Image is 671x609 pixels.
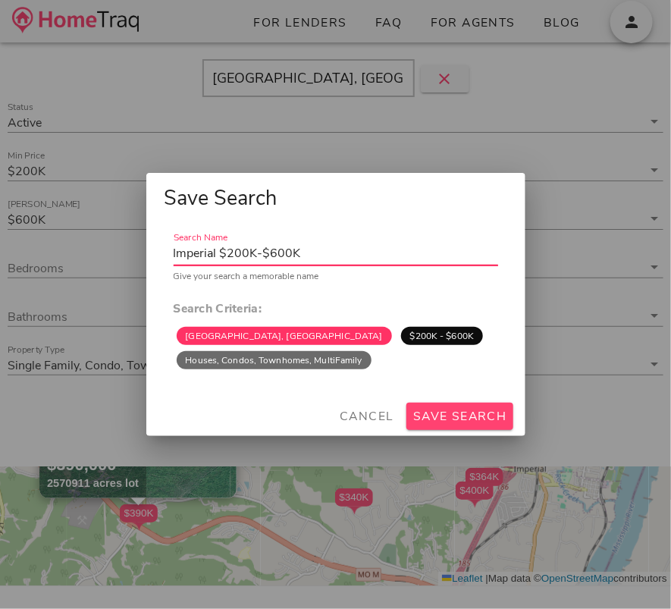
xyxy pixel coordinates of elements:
[333,403,400,430] button: Cancel
[412,408,507,425] span: Save Search
[165,185,277,212] span: Save Search
[339,408,394,425] span: Cancel
[186,351,362,369] span: Houses, Condos, Townhomes, MultiFamily
[174,232,227,243] label: Search Name
[174,300,262,317] strong: Search Criteria:
[410,327,474,345] span: $200K - $600K
[186,327,383,345] span: [GEOGRAPHIC_DATA], [GEOGRAPHIC_DATA]
[595,536,671,609] iframe: Chat Widget
[174,272,498,281] div: Give your search a memorable name
[406,403,513,430] button: Save Search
